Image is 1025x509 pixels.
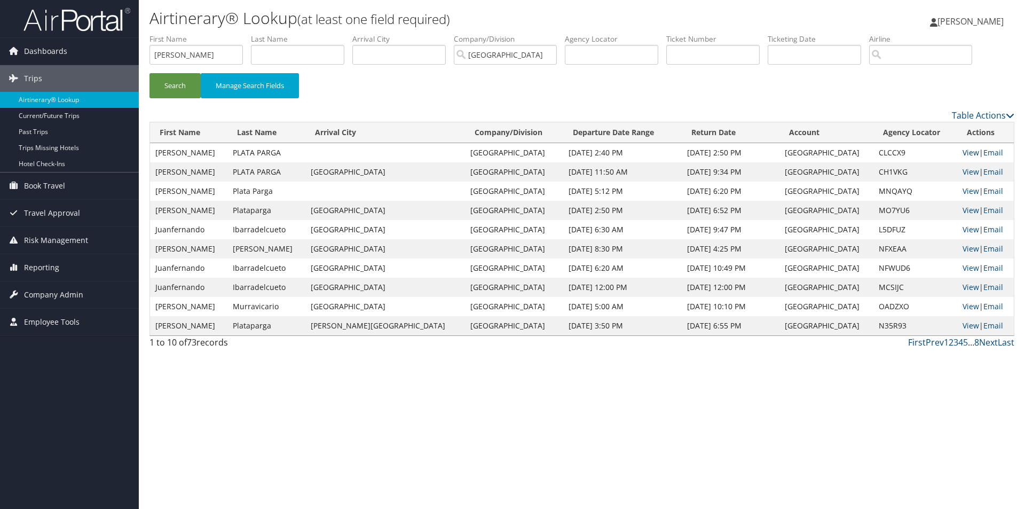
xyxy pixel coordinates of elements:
[930,5,1014,37] a: [PERSON_NAME]
[779,122,873,143] th: Account: activate to sort column ascending
[465,201,563,220] td: [GEOGRAPHIC_DATA]
[957,162,1014,182] td: |
[563,201,682,220] td: [DATE] 2:50 PM
[465,239,563,259] td: [GEOGRAPHIC_DATA]
[305,278,465,297] td: [GEOGRAPHIC_DATA]
[465,122,563,143] th: Company/Division
[869,34,980,44] label: Airline
[983,282,1003,292] a: Email
[957,278,1014,297] td: |
[998,336,1014,348] a: Last
[227,162,305,182] td: PLATA PARGA
[149,336,354,354] div: 1 to 10 of records
[149,73,201,98] button: Search
[24,200,80,226] span: Travel Approval
[963,147,979,158] a: View
[983,263,1003,273] a: Email
[24,173,65,199] span: Book Travel
[682,297,779,316] td: [DATE] 10:10 PM
[23,7,130,32] img: airportal-logo.png
[305,162,465,182] td: [GEOGRAPHIC_DATA]
[963,224,979,234] a: View
[963,282,979,292] a: View
[957,182,1014,201] td: |
[24,38,67,65] span: Dashboards
[963,320,979,331] a: View
[465,220,563,239] td: [GEOGRAPHIC_DATA]
[227,239,305,259] td: [PERSON_NAME]
[227,122,305,143] th: Last Name: activate to sort column ascending
[465,143,563,162] td: [GEOGRAPHIC_DATA]
[873,220,957,239] td: L5DFUZ
[24,65,42,92] span: Trips
[963,263,979,273] a: View
[297,10,450,28] small: (at least one field required)
[352,34,454,44] label: Arrival City
[149,7,726,29] h1: Airtinerary® Lookup
[563,143,682,162] td: [DATE] 2:40 PM
[682,278,779,297] td: [DATE] 12:00 PM
[150,143,227,162] td: [PERSON_NAME]
[305,259,465,278] td: [GEOGRAPHIC_DATA]
[779,201,873,220] td: [GEOGRAPHIC_DATA]
[150,259,227,278] td: Juanfernando
[227,316,305,335] td: Plataparga
[779,278,873,297] td: [GEOGRAPHIC_DATA]
[305,297,465,316] td: [GEOGRAPHIC_DATA]
[682,162,779,182] td: [DATE] 9:34 PM
[666,34,768,44] label: Ticket Number
[150,162,227,182] td: [PERSON_NAME]
[150,220,227,239] td: Juanfernando
[957,259,1014,278] td: |
[150,316,227,335] td: [PERSON_NAME]
[983,244,1003,254] a: Email
[682,143,779,162] td: [DATE] 2:50 PM
[768,34,869,44] label: Ticketing Date
[873,316,957,335] td: N35R93
[563,220,682,239] td: [DATE] 6:30 AM
[963,244,979,254] a: View
[963,336,968,348] a: 5
[465,297,563,316] td: [GEOGRAPHIC_DATA]
[305,201,465,220] td: [GEOGRAPHIC_DATA]
[908,336,926,348] a: First
[465,278,563,297] td: [GEOGRAPHIC_DATA]
[873,122,957,143] th: Agency Locator: activate to sort column ascending
[963,301,979,311] a: View
[873,297,957,316] td: OADZXO
[983,224,1003,234] a: Email
[779,239,873,259] td: [GEOGRAPHIC_DATA]
[465,259,563,278] td: [GEOGRAPHIC_DATA]
[227,259,305,278] td: Ibarradelcueto
[979,336,998,348] a: Next
[983,147,1003,158] a: Email
[150,278,227,297] td: Juanfernando
[305,239,465,259] td: [GEOGRAPHIC_DATA]
[201,73,299,98] button: Manage Search Fields
[779,162,873,182] td: [GEOGRAPHIC_DATA]
[150,182,227,201] td: [PERSON_NAME]
[682,316,779,335] td: [DATE] 6:55 PM
[957,122,1014,143] th: Actions
[150,201,227,220] td: [PERSON_NAME]
[983,167,1003,177] a: Email
[465,316,563,335] td: [GEOGRAPHIC_DATA]
[305,220,465,239] td: [GEOGRAPHIC_DATA]
[150,122,227,143] th: First Name: activate to sort column ascending
[149,34,251,44] label: First Name
[958,336,963,348] a: 4
[150,239,227,259] td: [PERSON_NAME]
[465,162,563,182] td: [GEOGRAPHIC_DATA]
[779,297,873,316] td: [GEOGRAPHIC_DATA]
[563,278,682,297] td: [DATE] 12:00 PM
[563,297,682,316] td: [DATE] 5:00 AM
[983,186,1003,196] a: Email
[968,336,974,348] span: …
[779,220,873,239] td: [GEOGRAPHIC_DATA]
[873,278,957,297] td: MCSIJC
[454,34,565,44] label: Company/Division
[682,182,779,201] td: [DATE] 6:20 PM
[563,259,682,278] td: [DATE] 6:20 AM
[682,201,779,220] td: [DATE] 6:52 PM
[187,336,196,348] span: 73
